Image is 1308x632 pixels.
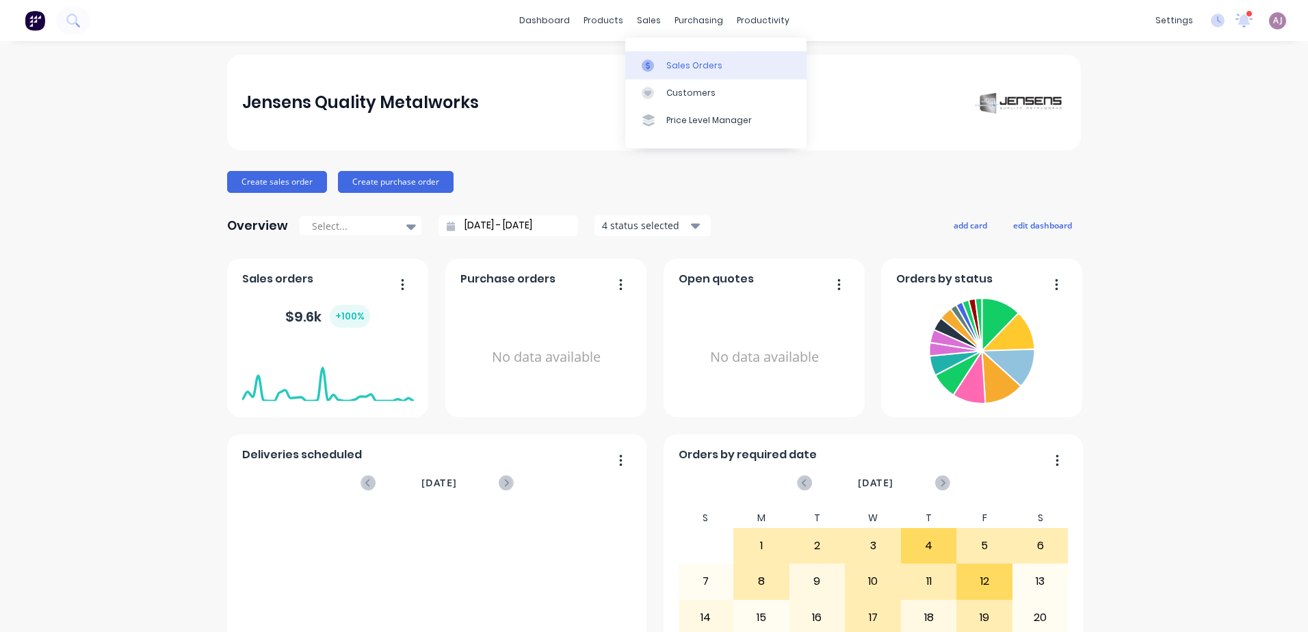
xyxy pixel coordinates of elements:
div: 2 [790,529,845,563]
div: S [1012,508,1069,528]
button: add card [945,216,996,234]
button: 4 status selected [594,215,711,236]
div: S [678,508,734,528]
div: + 100 % [330,305,370,328]
span: Open quotes [679,271,754,287]
img: Jensens Quality Metalworks [970,88,1066,117]
div: F [956,508,1012,528]
div: W [845,508,901,528]
div: 1 [734,529,789,563]
div: 9 [790,564,845,598]
div: 11 [902,564,956,598]
button: Create sales order [227,171,327,193]
div: sales [630,10,668,31]
span: [DATE] [858,475,893,490]
div: M [733,508,789,528]
div: purchasing [668,10,730,31]
div: Jensens Quality Metalworks [242,89,479,116]
div: Price Level Manager [666,114,752,127]
div: No data available [460,293,632,422]
div: Overview [227,212,288,239]
div: 7 [679,564,733,598]
span: Orders by status [896,271,993,287]
div: 3 [846,529,900,563]
img: Factory [25,10,45,31]
div: 12 [957,564,1012,598]
a: dashboard [512,10,577,31]
span: AJ [1273,14,1283,27]
div: No data available [679,293,850,422]
div: T [901,508,957,528]
span: Orders by required date [679,447,817,463]
div: Customers [666,87,716,99]
div: 4 [902,529,956,563]
div: productivity [730,10,796,31]
div: 10 [846,564,900,598]
div: settings [1149,10,1200,31]
span: Deliveries scheduled [242,447,362,463]
span: Purchase orders [460,271,555,287]
div: products [577,10,630,31]
div: 8 [734,564,789,598]
div: 13 [1013,564,1068,598]
div: T [789,508,846,528]
div: $ 9.6k [285,305,370,328]
span: [DATE] [421,475,457,490]
button: edit dashboard [1004,216,1081,234]
span: Sales orders [242,271,313,287]
a: Sales Orders [625,51,807,79]
div: Sales Orders [666,60,722,72]
a: Customers [625,79,807,107]
div: 6 [1013,529,1068,563]
button: Create purchase order [338,171,454,193]
a: Price Level Manager [625,107,807,134]
div: 4 status selected [602,218,688,233]
div: 5 [957,529,1012,563]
